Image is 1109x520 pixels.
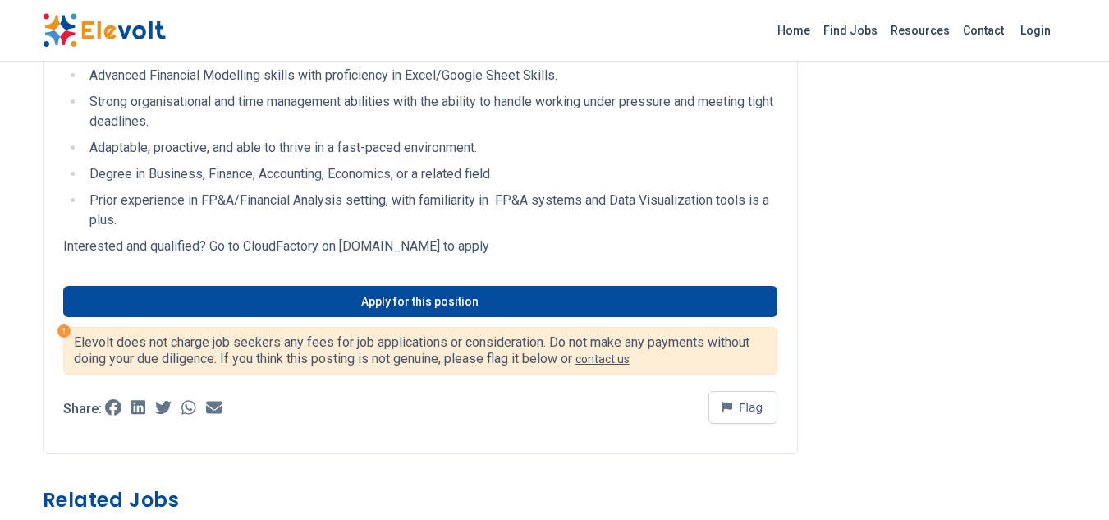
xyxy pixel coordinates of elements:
[43,13,166,48] img: Elevolt
[708,391,777,424] button: Flag
[74,334,767,367] p: Elevolt does not charge job seekers any fees for job applications or consideration. Do not make a...
[85,138,777,158] li: Adaptable, proactive, and able to thrive in a fast-paced environment.
[575,352,630,366] a: contact us
[956,17,1010,44] a: Contact
[63,237,777,256] p: Interested and qualified? Go to CloudFactory on [DOMAIN_NAME] to apply
[85,66,777,85] li: Advanced Financial Modelling skills with proficiency in Excel/Google Sheet Skills.
[63,286,777,317] a: Apply for this position
[85,92,777,131] li: Strong organisational and time management abilities with the ability to handle working under pres...
[1027,441,1109,520] iframe: Chat Widget
[884,17,956,44] a: Resources
[63,403,102,416] p: Share:
[43,487,798,513] h3: Related Jobs
[817,17,884,44] a: Find Jobs
[1010,14,1061,47] a: Login
[771,17,817,44] a: Home
[85,191,777,230] li: Prior experience in FP&A/Financial Analysis setting, with familiarity in FP&A systems and Data Vi...
[85,164,777,184] li: Degree in Business, Finance, Accounting, Economics, or a related field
